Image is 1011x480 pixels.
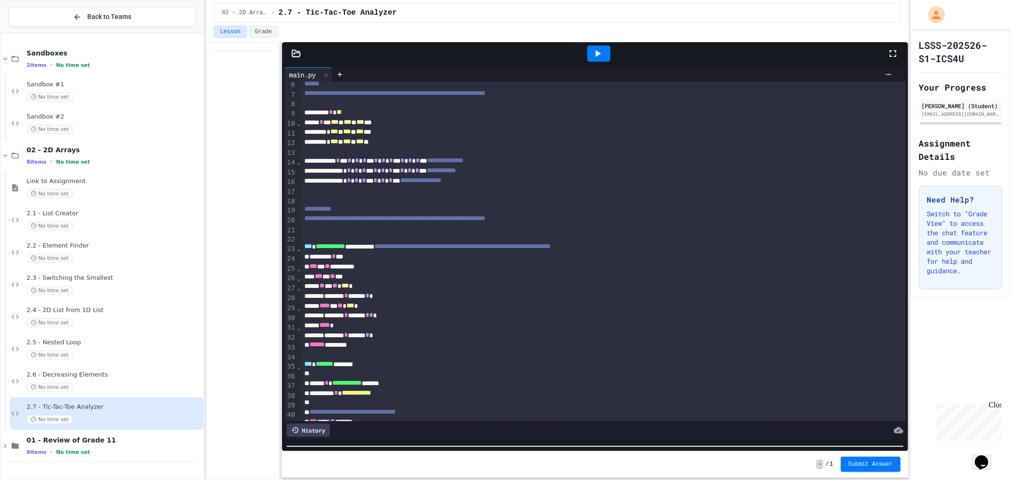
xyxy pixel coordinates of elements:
[284,158,296,168] div: 14
[27,339,201,347] span: 2.5 - Nested Loop
[284,362,296,372] div: 35
[27,222,73,231] span: No time set
[296,158,301,166] span: Fold line
[27,189,73,198] span: No time set
[4,4,65,60] div: Chat with us now!Close
[56,159,90,165] span: No time set
[284,197,296,206] div: 18
[27,351,73,360] span: No time set
[284,70,320,80] div: main.py
[296,265,301,272] span: Fold line
[279,7,397,18] span: 2.7 - Tic-Tac-Toe Analyzer
[284,90,296,100] div: 7
[284,410,296,420] div: 40
[27,254,73,263] span: No time set
[249,26,278,38] button: Grade
[27,415,73,424] span: No time set
[27,449,46,455] span: 9 items
[284,67,332,82] div: main.py
[284,254,296,264] div: 24
[27,81,201,89] span: Sandbox #1
[27,49,201,57] span: Sandboxes
[922,111,1000,118] div: [EMAIL_ADDRESS][DOMAIN_NAME]
[841,457,901,472] button: Submit Answer
[284,274,296,284] div: 26
[284,343,296,353] div: 33
[284,381,296,391] div: 37
[27,242,201,250] span: 2.2 - Element Finder
[296,275,301,282] span: Fold line
[56,62,90,68] span: No time set
[27,436,201,444] span: 01 - Review of Grade 11
[50,61,52,69] span: •
[287,424,330,437] div: History
[27,125,73,134] span: No time set
[284,148,296,158] div: 13
[271,9,274,17] span: /
[284,244,296,254] div: 23
[296,304,301,312] span: Fold line
[284,323,296,333] div: 31
[214,26,246,38] button: Lesson
[932,401,1002,441] iframe: chat widget
[284,138,296,148] div: 12
[919,137,1003,163] h2: Assignment Details
[825,461,829,468] span: /
[927,194,995,205] h3: Need Help?
[296,421,301,428] span: Fold line
[284,391,296,401] div: 38
[284,304,296,314] div: 29
[284,401,296,410] div: 39
[296,245,301,252] span: Fold line
[284,226,296,235] div: 21
[284,333,296,343] div: 32
[50,448,52,456] span: •
[919,81,1003,94] h2: Your Progress
[284,129,296,139] div: 11
[927,209,995,276] p: Switch to "Grade View" to access the chat feature and communicate with your teacher for help and ...
[27,146,201,154] span: 02 - 2D Arrays
[27,274,201,282] span: 2.3 - Switching the Smallest
[284,109,296,119] div: 9
[27,286,73,295] span: No time set
[284,284,296,294] div: 27
[296,324,301,332] span: Fold line
[284,294,296,304] div: 28
[27,62,46,68] span: 2 items
[87,12,131,22] span: Back to Teams
[27,403,201,411] span: 2.7 - Tic-Tac-Toe Analyzer
[296,363,301,370] span: Fold line
[27,306,201,314] span: 2.4 - 2D List from 1D List
[27,210,201,218] span: 2.1 - List Creator
[27,159,46,165] span: 8 items
[222,9,267,17] span: 02 - 2D Arrays
[918,4,947,26] div: My Account
[296,284,301,292] span: Fold line
[56,449,90,455] span: No time set
[9,7,196,27] button: Back to Teams
[27,318,73,327] span: No time set
[284,177,296,187] div: 16
[848,461,893,468] span: Submit Answer
[284,100,296,109] div: 8
[284,206,296,216] div: 19
[27,113,201,121] span: Sandbox #2
[922,102,1000,110] div: [PERSON_NAME] (Student)
[27,371,201,379] span: 2.6 - Decreasing Elements
[284,420,296,430] div: 41
[50,158,52,166] span: •
[919,38,1003,65] h1: LSSS-202526-S1-ICS4U
[284,80,296,90] div: 6
[284,119,296,129] div: 10
[284,187,296,197] div: 17
[816,460,823,469] span: -
[296,120,301,127] span: Fold line
[284,314,296,323] div: 30
[284,372,296,381] div: 36
[284,235,296,244] div: 22
[919,167,1003,178] div: No due date set
[284,264,296,274] div: 25
[27,92,73,102] span: No time set
[830,461,833,468] span: 1
[27,383,73,392] span: No time set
